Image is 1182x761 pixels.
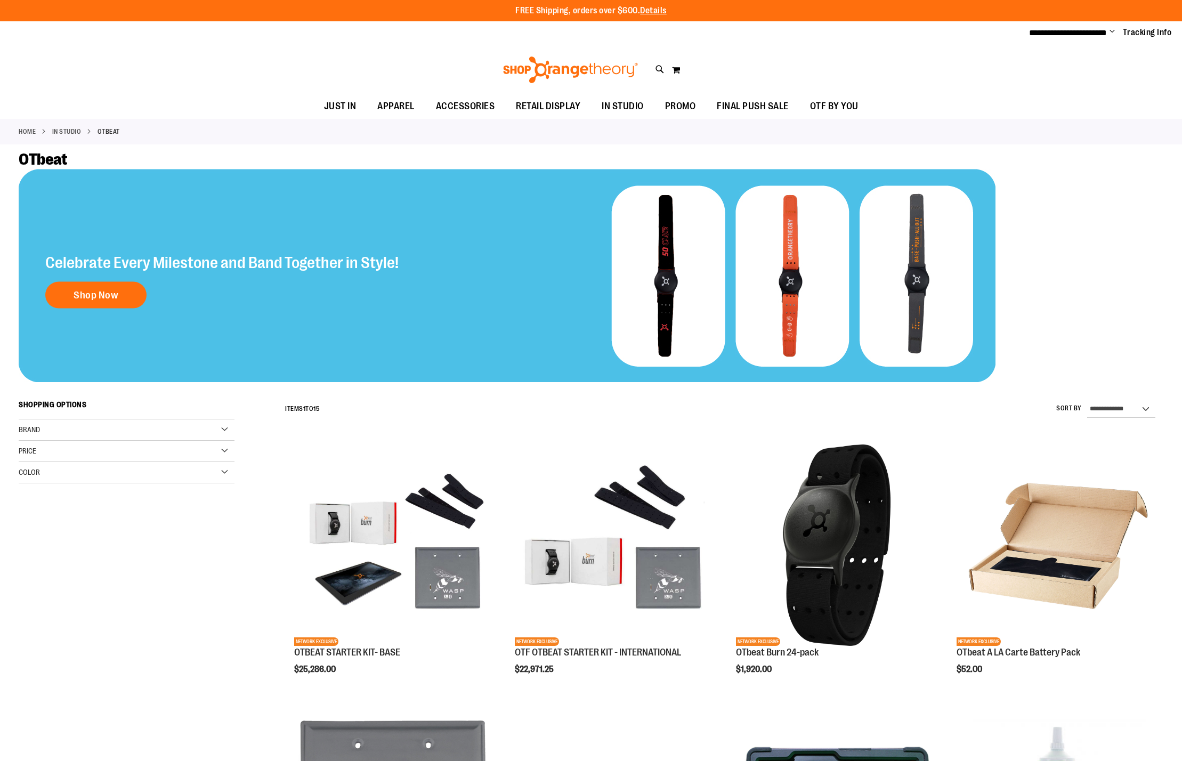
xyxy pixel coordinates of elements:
p: FREE Shipping, orders over $600. [515,5,667,17]
a: OTBEAT STARTER KIT- BASENETWORK EXCLUSIVE [294,444,496,647]
span: Color [19,468,40,476]
span: PROMO [665,94,696,118]
label: Sort By [1056,404,1082,413]
span: OTF BY YOU [810,94,859,118]
span: $22,971.25 [515,665,555,674]
span: APPAREL [377,94,415,118]
a: APPAREL [367,94,425,119]
span: JUST IN [324,94,357,118]
img: Shop Orangetheory [501,56,639,83]
span: Price [19,447,36,455]
div: product [509,439,722,701]
img: OTF OTBEAT STARTER KIT - INTERNATIONAL [515,444,716,646]
strong: Shopping Options [19,395,234,419]
strong: OTbeat [98,127,120,136]
span: 1 [303,405,306,412]
span: IN STUDIO [602,94,644,118]
img: OTBEAT STARTER KIT- BASE [294,444,496,646]
a: IN STUDIO [591,94,654,118]
a: PROMO [654,94,707,119]
span: Brand [19,425,40,434]
span: $1,920.00 [736,665,773,674]
span: NETWORK EXCLUSIVE [736,637,780,646]
a: Product image for OTbeat A LA Carte Battery PackNETWORK EXCLUSIVE [957,444,1158,647]
button: Account menu [1110,27,1115,38]
div: product [289,439,501,701]
span: RETAIL DISPLAY [516,94,580,118]
a: OTbeat Burn 24-pack [736,647,819,658]
a: IN STUDIO [52,127,82,136]
a: FINAL PUSH SALE [706,94,799,119]
h2: Celebrate Every Milestone and Band Together in Style! [45,254,399,271]
div: product [951,439,1163,701]
a: OTF OTBEAT STARTER KIT - INTERNATIONALNETWORK EXCLUSIVE [515,444,716,647]
div: product [731,439,943,701]
a: Shop Now [45,281,147,308]
img: Product image for OTbeat A LA Carte Battery Pack [957,444,1158,646]
span: FINAL PUSH SALE [717,94,789,118]
a: OTF OTBEAT STARTER KIT - INTERNATIONAL [515,647,681,658]
a: ACCESSORIES [425,94,506,119]
span: $25,286.00 [294,665,337,674]
a: RETAIL DISPLAY [505,94,591,119]
a: Tracking Info [1123,27,1172,38]
span: ACCESSORIES [436,94,495,118]
a: OTbeat Burn 24-packNETWORK EXCLUSIVE [736,444,937,647]
span: OTbeat [19,150,67,168]
span: $52.00 [957,665,984,674]
h2: Items to [285,401,320,417]
a: Home [19,127,36,136]
span: 15 [313,405,320,412]
span: NETWORK EXCLUSIVE [515,637,559,646]
a: Details [640,6,667,15]
img: OTbeat Burn 24-pack [736,444,937,646]
span: NETWORK EXCLUSIVE [294,637,338,646]
a: JUST IN [313,94,367,119]
a: OTF BY YOU [799,94,869,119]
span: NETWORK EXCLUSIVE [957,637,1001,646]
span: Shop Now [74,289,118,301]
a: OTBEAT STARTER KIT- BASE [294,647,400,658]
a: OTbeat A LA Carte Battery Pack [957,647,1080,658]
